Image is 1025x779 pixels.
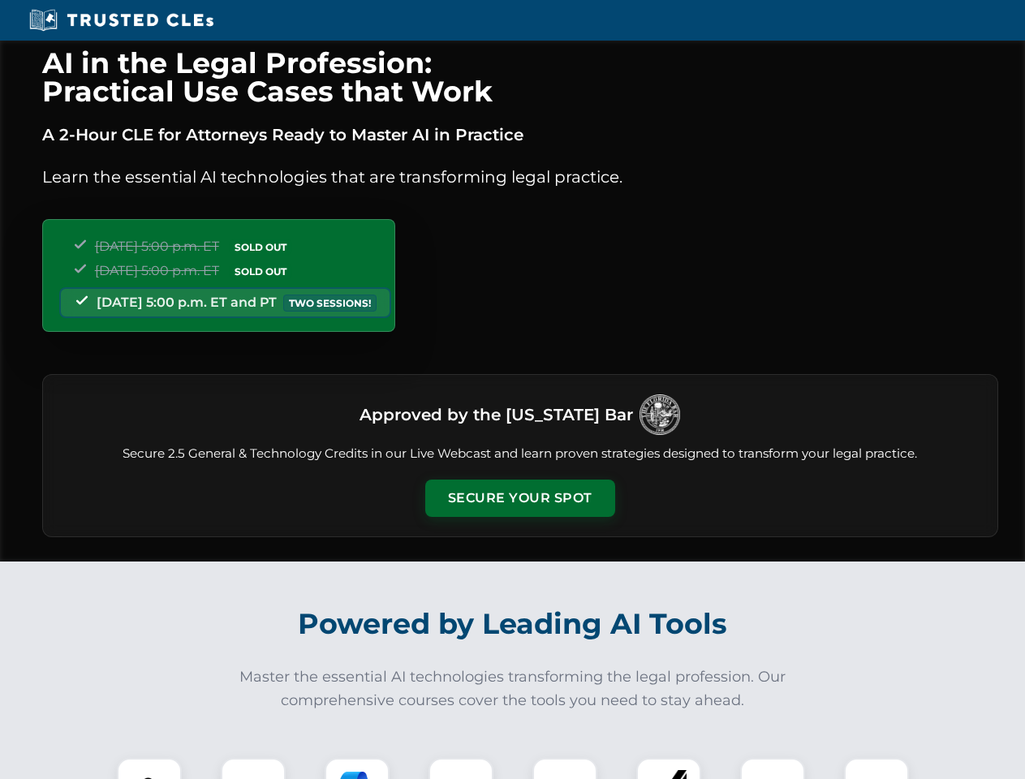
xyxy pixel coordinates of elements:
p: A 2-Hour CLE for Attorneys Ready to Master AI in Practice [42,122,998,148]
span: [DATE] 5:00 p.m. ET [95,239,219,254]
button: Secure Your Spot [425,480,615,517]
span: [DATE] 5:00 p.m. ET [95,263,219,278]
span: SOLD OUT [229,263,292,280]
img: Logo [640,394,680,435]
h1: AI in the Legal Profession: Practical Use Cases that Work [42,49,998,105]
p: Secure 2.5 General & Technology Credits in our Live Webcast and learn proven strategies designed ... [62,445,978,463]
h2: Powered by Leading AI Tools [63,596,963,652]
span: SOLD OUT [229,239,292,256]
h3: Approved by the [US_STATE] Bar [360,400,633,429]
p: Master the essential AI technologies transforming the legal profession. Our comprehensive courses... [229,665,797,712]
img: Trusted CLEs [24,8,218,32]
p: Learn the essential AI technologies that are transforming legal practice. [42,164,998,190]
